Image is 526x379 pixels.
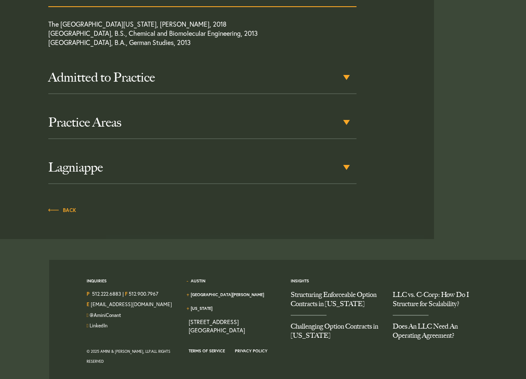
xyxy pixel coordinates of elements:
a: Back [48,205,77,214]
strong: F [125,291,127,297]
a: Follow us on Twitter [90,312,121,318]
p: The [GEOGRAPHIC_DATA][US_STATE], [PERSON_NAME], 2018 [GEOGRAPHIC_DATA], B.S., Chemical and Biomol... [48,20,326,51]
a: Austin [191,278,205,284]
h3: Admitted to Practice [48,70,357,85]
a: Insights [291,278,309,284]
span: Inquiries [87,278,107,290]
a: [GEOGRAPHIC_DATA][PERSON_NAME] [191,292,264,297]
a: Terms of Service [189,348,225,354]
strong: P [87,291,90,297]
h3: Practice Areas [48,115,357,130]
a: 512.900.7967 [129,291,158,297]
strong: E [87,301,90,307]
a: Does An LLC Need An Operating Agreement? [393,316,482,347]
a: LLC vs. C-Corp: How Do I Structure for Scalability? [393,290,482,315]
a: [US_STATE] [191,306,212,311]
h3: Lagniappe [48,160,357,175]
a: Join us on LinkedIn [90,322,107,329]
span: | [122,290,124,299]
a: View on map [189,318,245,334]
a: Email Us [91,301,172,307]
div: © 2025 Amini & [PERSON_NAME], LLP. All Rights Reserved [87,347,176,367]
a: Call us at 5122226883 [92,291,121,297]
a: Challenging Option Contracts in Texas [291,316,380,347]
a: Structuring Enforceable Option Contracts in Texas [291,290,380,315]
span: Back [48,208,77,213]
a: Privacy Policy [235,348,267,354]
